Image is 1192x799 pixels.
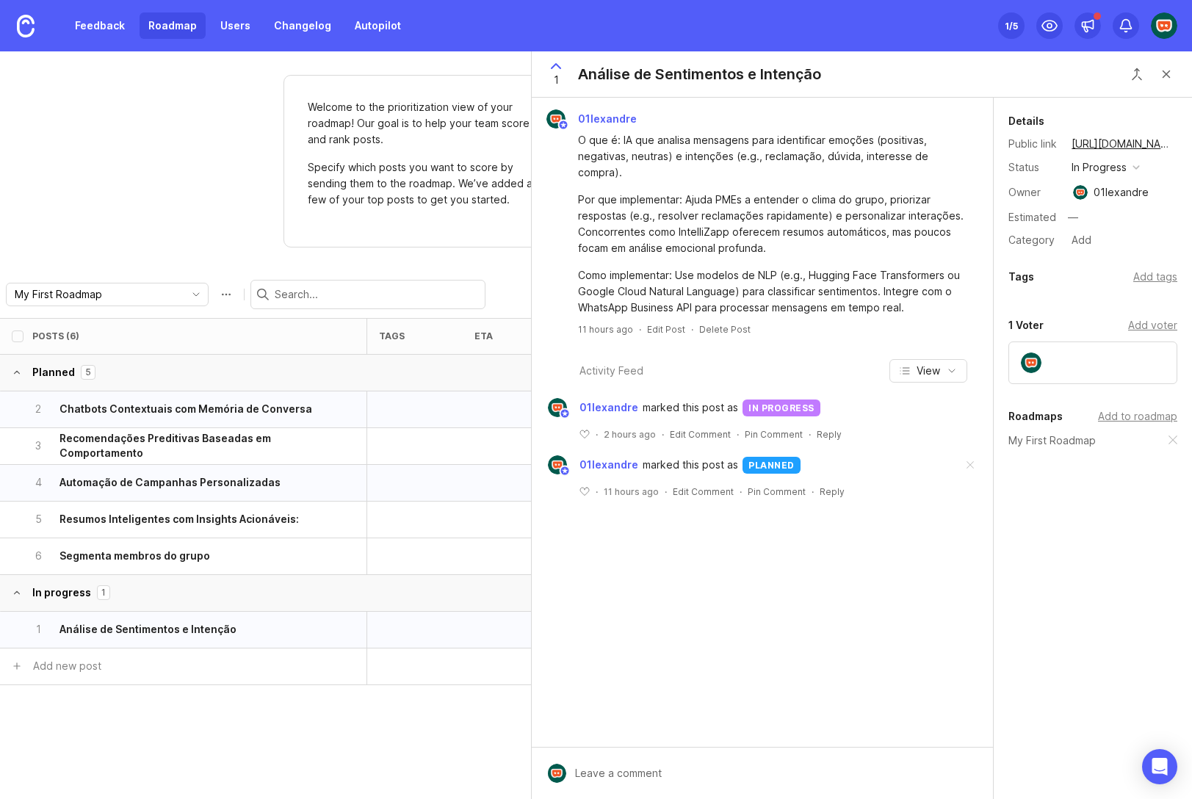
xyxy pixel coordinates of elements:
a: Roadmap [140,12,206,39]
h6: Recomendações Preditivas Baseadas em Comportamento [59,431,325,460]
div: · [665,485,667,498]
a: My First Roadmap [1008,433,1096,449]
img: member badge [560,408,571,419]
div: · [662,428,664,441]
p: 2 [32,402,45,416]
div: 01lexandre [1094,184,1149,200]
div: planned [743,457,801,474]
div: Owner [1008,184,1060,200]
div: · [639,323,641,336]
a: Users [212,12,259,39]
button: Close button [1122,59,1152,89]
a: 11 hours ago [578,323,633,336]
div: Open Intercom Messenger [1142,749,1177,784]
button: 4Automação de Campanhas Personalizadas [32,465,325,501]
p: 3 [32,438,45,453]
button: 5Resumos Inteligentes com Insights Acionáveis: [32,502,325,538]
div: Posts (6) [32,330,79,341]
div: Roadmaps [1008,408,1063,425]
div: — [1063,208,1083,227]
span: marked this post as [643,457,738,473]
a: 01lexandre01lexandre [538,109,649,129]
a: Autopilot [346,12,410,39]
h6: Resumos Inteligentes com Insights Acionáveis: [59,512,299,527]
a: 01lexandre01lexandre [539,398,643,417]
span: 2 hours ago [604,428,656,441]
div: Add [1067,231,1096,250]
div: Edit Comment [673,485,734,498]
h6: Automação de Campanhas Personalizadas [59,475,281,490]
div: · [596,485,598,498]
span: 01lexandre [579,399,638,416]
h6: Análise de Sentimentos e Intenção [59,622,236,637]
input: Search... [275,286,479,303]
div: Tags [1008,268,1034,286]
div: · [740,485,742,498]
div: Activity Feed [579,363,643,379]
span: 11 hours ago [604,485,659,498]
div: Add tags [1133,269,1177,285]
div: toggle menu [6,283,209,306]
p: 1 [101,587,106,599]
div: Delete Post [699,323,751,336]
img: member badge [558,120,569,131]
button: 1Análise de Sentimentos e Intenção [32,612,325,648]
a: 01lexandre01lexandre [539,455,643,474]
img: member badge [560,466,571,477]
svg: toggle icon [184,289,208,300]
a: [URL][DOMAIN_NAME] [1067,134,1177,153]
a: Changelog [265,12,340,39]
div: eta [474,330,493,341]
div: Public link [1008,136,1060,152]
div: in progress [1072,159,1127,176]
img: 01lexandre [548,455,567,474]
img: 01lexandre [547,764,566,783]
div: Reply [817,428,842,441]
img: 01lexandre [1021,352,1041,373]
div: 1 Voter [1008,317,1044,334]
button: 2Chatbots Contextuais com Memória de Conversa [32,391,325,427]
div: Add voter [1128,317,1177,333]
div: Add to roadmap [1098,408,1177,424]
div: Análise de Sentimentos e Intenção [578,64,821,84]
div: Edit Post [647,323,685,336]
img: 01lexandre [546,109,566,129]
span: 01lexandre [578,112,637,125]
p: 5 [85,366,91,378]
button: 3Recomendações Preditivas Baseadas em Comportamento [32,428,325,464]
img: 01lexandre [1151,12,1177,39]
a: Feedback [66,12,134,39]
div: Por que implementar: Ajuda PMEs a entender o clima do grupo, priorizar respostas (e.g., resolver ... [578,192,964,256]
div: Como implementar: Use modelos de NLP (e.g., Hugging Face Transformers ou Google Cloud Natural Lan... [578,267,964,316]
span: 01lexandre [579,457,638,473]
div: 1 /5 [1005,15,1018,36]
img: 01lexandre [1073,185,1088,200]
button: Roadmap options [214,283,238,306]
p: 4 [32,475,45,490]
p: 1 [32,622,45,637]
div: Reply [820,485,845,498]
div: · [812,485,814,498]
div: Add new post [33,658,101,674]
button: 1/5 [998,12,1025,39]
h6: Chatbots Contextuais com Memória de Conversa [59,402,312,416]
input: My First Roadmap [15,286,177,303]
div: Status [1008,159,1060,176]
div: Pin Comment [748,485,806,498]
div: · [596,428,598,441]
div: tags [379,330,405,341]
div: Category [1008,232,1060,248]
div: Estimated [1008,212,1056,223]
div: Details [1008,112,1044,130]
p: Welcome to the prioritization view of your roadmap! Our goal is to help your team score and rank ... [308,99,538,148]
button: Close button [1152,59,1181,89]
button: View [889,359,967,383]
p: 6 [32,549,45,563]
button: 6Segmenta membros do grupo [32,538,325,574]
p: Specify which posts you want to score by sending them to the roadmap. We’ve added a few of your t... [308,159,538,208]
p: 5 [32,512,45,527]
div: · [691,323,693,336]
div: · [737,428,739,441]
